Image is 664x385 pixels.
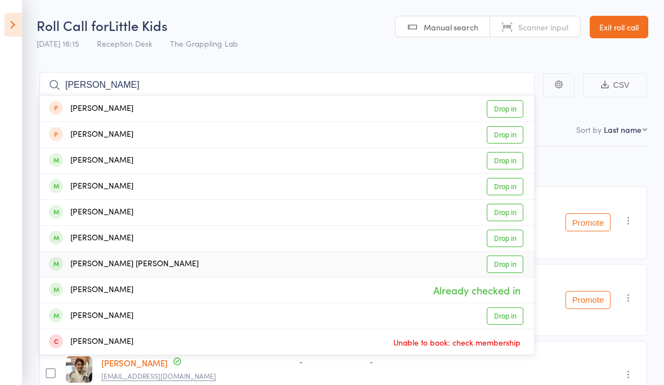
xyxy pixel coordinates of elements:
[49,128,133,141] div: [PERSON_NAME]
[97,38,152,49] span: Reception Desk
[566,291,611,309] button: Promote
[487,100,523,118] a: Drop in
[170,38,238,49] span: The Grappling Lab
[391,334,523,351] span: Unable to book: check membership
[49,180,133,193] div: [PERSON_NAME]
[49,102,133,115] div: [PERSON_NAME]
[487,230,523,247] a: Drop in
[566,213,611,231] button: Promote
[299,356,361,366] div: -
[37,16,109,34] span: Roll Call for
[109,16,168,34] span: Little Kids
[49,284,133,297] div: [PERSON_NAME]
[583,73,647,97] button: CSV
[487,204,523,221] a: Drop in
[49,232,133,245] div: [PERSON_NAME]
[487,152,523,169] a: Drop in
[487,126,523,144] a: Drop in
[66,356,92,383] img: image1754979326.png
[49,258,199,271] div: [PERSON_NAME] [PERSON_NAME]
[487,307,523,325] a: Drop in
[101,357,168,369] a: [PERSON_NAME]
[590,16,648,38] a: Exit roll call
[518,21,569,33] span: Scanner input
[49,154,133,167] div: [PERSON_NAME]
[576,124,602,135] label: Sort by
[49,310,133,323] div: [PERSON_NAME]
[49,206,133,219] div: [PERSON_NAME]
[430,280,523,300] span: Already checked in
[370,356,547,366] div: -
[39,72,535,98] input: Search by name
[49,335,133,348] div: [PERSON_NAME]
[487,178,523,195] a: Drop in
[424,21,478,33] span: Manual search
[37,38,79,49] span: [DATE] 16:15
[487,256,523,273] a: Drop in
[101,372,290,380] small: Manuelan00@gmail.com
[604,124,641,135] div: Last name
